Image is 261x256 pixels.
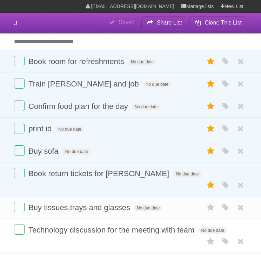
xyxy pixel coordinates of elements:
label: Star task [204,101,217,112]
label: Star task [204,78,217,90]
b: Clone This List [205,20,242,26]
label: Star task [204,179,217,191]
b: Share List [157,20,182,26]
span: Book room for refreshments [28,57,126,66]
button: Share List [141,16,188,29]
span: No due date [199,227,227,234]
span: No due date [55,126,84,132]
span: Buy sofa [28,147,60,155]
label: Done [14,202,25,212]
span: No due date [134,205,162,211]
label: Star task [204,56,217,67]
span: Confirm food plan for the day [28,102,130,111]
label: Star task [204,145,217,157]
span: No due date [143,81,171,88]
label: Done [14,224,25,235]
label: Done [14,78,25,89]
span: No due date [128,59,156,65]
span: No due date [173,171,201,177]
span: print id [28,124,53,133]
span: J [14,20,17,27]
label: Star task [204,202,217,213]
label: Done [14,145,25,156]
span: Train [PERSON_NAME] and job [28,79,141,88]
b: Saved [119,19,134,25]
span: No due date [62,148,91,155]
label: Done [14,168,25,178]
button: Clone This List [189,16,247,29]
label: Star task [204,123,217,134]
label: Done [14,101,25,111]
span: Technology discussion for the meeting with team [28,226,196,234]
span: Buy tissues,trays and glasses [28,203,132,212]
span: Book return tickets for [PERSON_NAME] [28,169,171,178]
span: No due date [132,104,160,110]
label: Star task [204,236,217,247]
label: Done [14,56,25,66]
label: Done [14,123,25,133]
